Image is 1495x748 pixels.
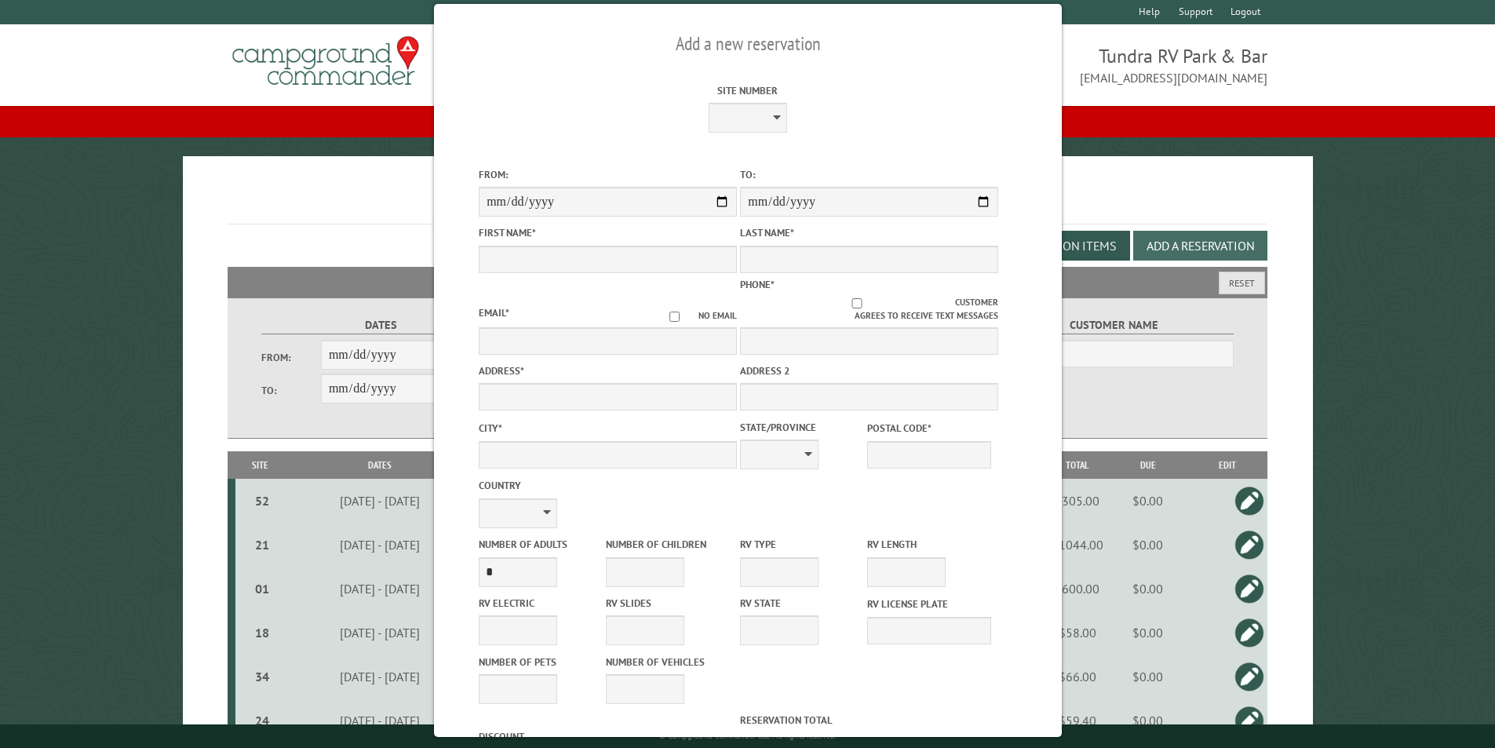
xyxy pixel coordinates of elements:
div: [DATE] - [DATE] [288,537,471,553]
td: $305.00 [1046,479,1109,523]
label: RV Type [740,537,864,552]
h2: Filters [228,267,1268,297]
th: Edit [1187,451,1267,479]
div: [DATE] - [DATE] [288,669,471,684]
td: $0.00 [1109,479,1187,523]
label: Phone [740,278,775,291]
label: Customer Name [994,316,1234,334]
label: First Name [479,225,737,240]
div: [DATE] - [DATE] [288,493,471,509]
label: Number of Adults [479,537,603,552]
label: To: [261,383,321,398]
img: Campground Commander [228,31,424,92]
td: $0.00 [1109,699,1187,743]
input: Customer agrees to receive text messages [758,298,955,308]
label: RV License Plate [867,597,991,611]
label: From: [261,350,321,365]
th: Site [235,451,286,479]
label: Country [479,478,737,493]
button: Add a Reservation [1133,231,1267,261]
label: Number of Pets [479,655,603,670]
div: [DATE] - [DATE] [288,713,471,728]
label: Discount [479,729,737,744]
th: Total [1046,451,1109,479]
label: Customer agrees to receive text messages [740,296,998,323]
label: Number of Children [606,537,730,552]
label: To: [740,167,998,182]
div: 24 [242,713,283,728]
label: Dates [261,316,501,334]
td: $0.00 [1109,567,1187,611]
label: No email [651,309,737,323]
label: Address [479,363,737,378]
label: From: [479,167,737,182]
td: $0.00 [1109,655,1187,699]
label: State/Province [740,420,864,435]
div: 18 [242,625,283,640]
label: RV State [740,596,864,611]
td: $66.00 [1046,655,1109,699]
div: 52 [242,493,283,509]
label: Reservation Total [740,713,998,728]
div: 01 [242,581,283,597]
label: City [479,421,737,436]
div: [DATE] - [DATE] [288,625,471,640]
label: Email [479,306,509,319]
h2: Add a new reservation [479,29,1017,59]
h1: Reservations [228,181,1268,224]
label: RV Electric [479,596,603,611]
td: $1044.00 [1046,523,1109,567]
label: Postal Code [867,421,991,436]
td: $58.00 [1046,611,1109,655]
div: [DATE] - [DATE] [288,581,471,597]
th: Dates [286,451,473,479]
button: Reset [1219,272,1265,294]
td: $0.00 [1109,611,1187,655]
input: No email [651,312,698,322]
td: $59.40 [1046,699,1109,743]
th: Due [1109,451,1187,479]
label: Address 2 [740,363,998,378]
small: © Campground Commander LLC. All rights reserved. [659,731,837,741]
td: $600.00 [1046,567,1109,611]
div: 21 [242,537,283,553]
label: Last Name [740,225,998,240]
button: Edit Add-on Items [995,231,1130,261]
div: 34 [242,669,283,684]
td: $0.00 [1109,523,1187,567]
label: RV Slides [606,596,730,611]
label: Site Number [618,83,877,98]
label: Number of Vehicles [606,655,730,670]
label: RV Length [867,537,991,552]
